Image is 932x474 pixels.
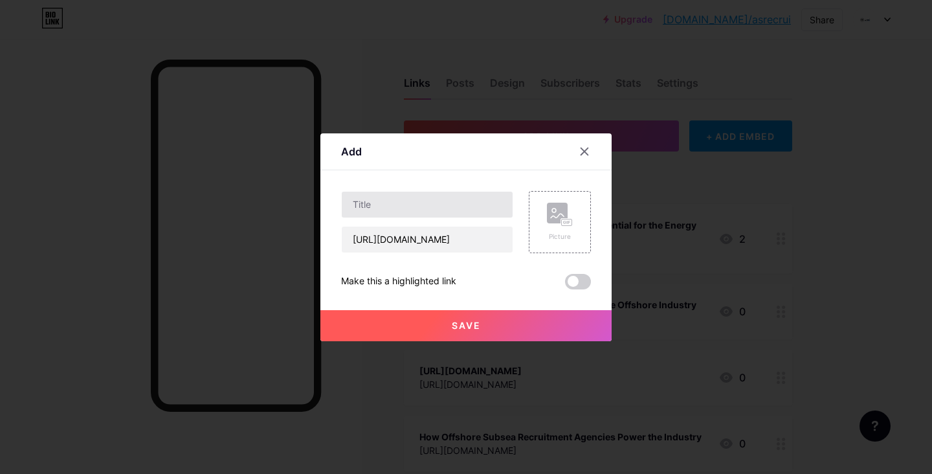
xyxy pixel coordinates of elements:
input: URL [342,227,513,253]
input: Title [342,192,513,218]
span: Save [452,320,481,331]
div: Picture [547,232,573,242]
div: Make this a highlighted link [341,274,456,289]
button: Save [320,310,612,341]
div: Add [341,144,362,159]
